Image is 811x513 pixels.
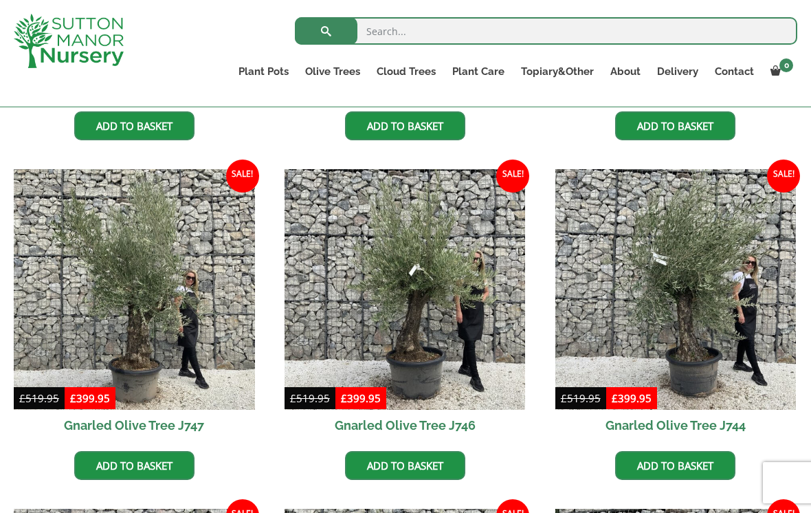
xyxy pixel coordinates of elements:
a: 0 [762,62,797,81]
h2: Gnarled Olive Tree J746 [285,410,526,441]
img: Gnarled Olive Tree J746 [285,169,526,411]
bdi: 399.95 [612,391,652,405]
bdi: 399.95 [341,391,381,405]
span: £ [612,391,618,405]
a: Add to basket: “Gnarled Olive Tree J750” [74,111,195,140]
a: About [602,62,649,81]
a: Sale! Gnarled Olive Tree J747 [14,169,255,441]
a: Olive Trees [297,62,368,81]
a: Add to basket: “Gnarled Olive Tree J749” [345,111,465,140]
a: Add to basket: “Gnarled Olive Tree J747” [74,451,195,480]
img: Gnarled Olive Tree J747 [14,169,255,411]
span: £ [70,391,76,405]
span: £ [341,391,347,405]
bdi: 519.95 [290,391,330,405]
span: Sale! [496,160,529,193]
a: Contact [707,62,762,81]
a: Delivery [649,62,707,81]
span: £ [290,391,296,405]
h2: Gnarled Olive Tree J744 [555,410,797,441]
img: Gnarled Olive Tree J744 [555,169,797,411]
a: Plant Pots [230,62,297,81]
bdi: 519.95 [561,391,601,405]
a: Add to basket: “Gnarled Olive Tree J744” [615,451,735,480]
bdi: 519.95 [19,391,59,405]
a: Plant Care [444,62,513,81]
a: Add to basket: “Gnarled Olive Tree J746” [345,451,465,480]
a: Sale! Gnarled Olive Tree J746 [285,169,526,441]
a: Cloud Trees [368,62,444,81]
span: £ [561,391,567,405]
span: 0 [779,58,793,72]
span: Sale! [226,160,259,193]
input: Search... [295,17,797,45]
span: £ [19,391,25,405]
span: Sale! [767,160,800,193]
img: logo [14,14,124,68]
a: Topiary&Other [513,62,602,81]
a: Sale! Gnarled Olive Tree J744 [555,169,797,441]
bdi: 399.95 [70,391,110,405]
a: Add to basket: “Gnarled Olive Tree J748” [615,111,735,140]
h2: Gnarled Olive Tree J747 [14,410,255,441]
